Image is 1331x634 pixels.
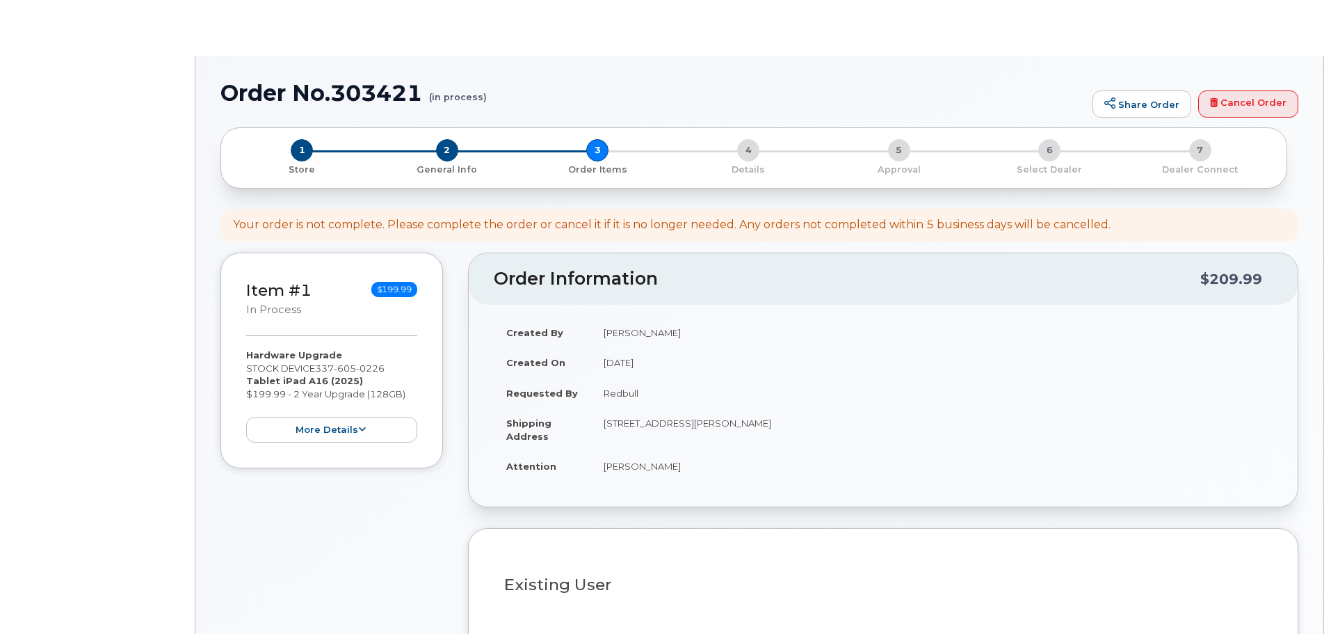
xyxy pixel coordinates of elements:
[1200,266,1262,292] div: $209.99
[494,269,1200,289] h2: Order Information
[371,282,417,297] span: $199.99
[232,161,372,176] a: 1 Store
[591,408,1273,451] td: [STREET_ADDRESS][PERSON_NAME]
[1092,90,1191,118] a: Share Order
[246,417,417,443] button: more details
[315,363,385,374] span: 337
[506,327,563,338] strong: Created By
[506,388,578,399] strong: Requested By
[233,217,1111,233] div: Your order is not complete. Please complete the order or cancel it if it is no longer needed. Any...
[436,139,458,161] span: 2
[291,139,313,161] span: 1
[506,357,565,368] strong: Created On
[246,349,342,360] strong: Hardware Upgrade
[1198,90,1298,118] a: Cancel Order
[591,347,1273,378] td: [DATE]
[246,303,301,316] small: in process
[591,317,1273,348] td: [PERSON_NAME]
[591,378,1273,409] td: Redbull
[506,461,556,472] strong: Attention
[246,349,417,443] div: STOCK DEVICE $199.99 - 2 Year Upgrade (128GB)
[591,451,1273,482] td: [PERSON_NAME]
[356,363,385,374] span: 0226
[506,418,551,442] strong: Shipping Address
[372,161,523,176] a: 2 General Info
[504,576,1262,594] h3: Existing User
[246,375,363,386] strong: Tablet iPad A16 (2025)
[238,164,366,176] p: Store
[246,280,312,300] a: Item #1
[334,363,356,374] span: 605
[429,81,487,102] small: (in process)
[220,81,1086,105] h1: Order No.303421
[378,164,517,176] p: General Info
